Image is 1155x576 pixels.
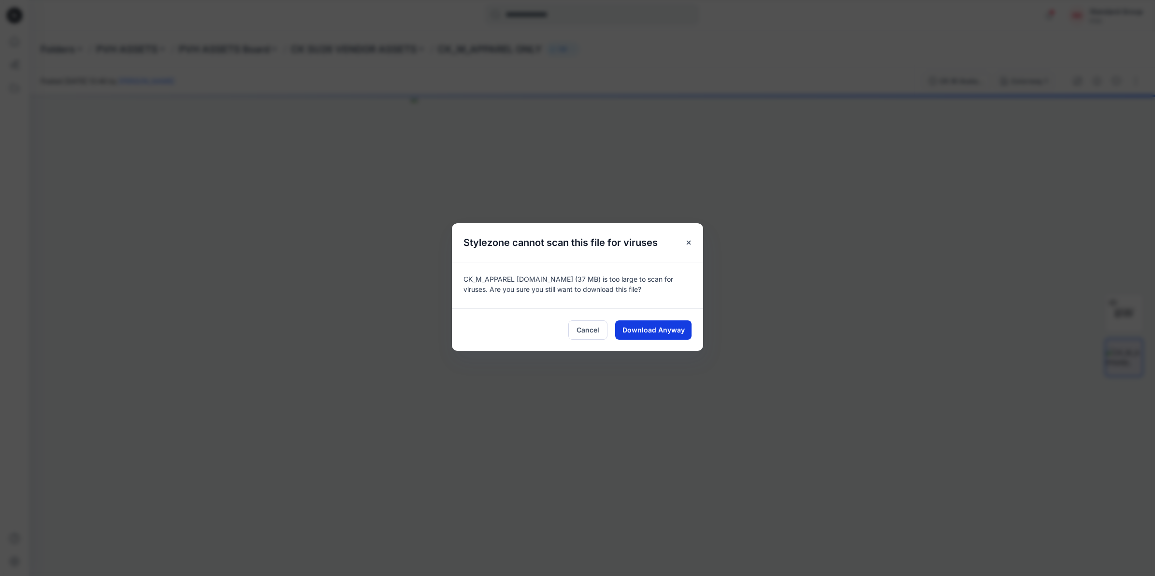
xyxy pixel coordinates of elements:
[452,223,669,262] h5: Stylezone cannot scan this file for viruses
[568,320,607,340] button: Cancel
[622,325,685,335] span: Download Anyway
[452,262,703,308] div: CK_M_APPAREL [DOMAIN_NAME] (37 MB) is too large to scan for viruses. Are you sure you still want ...
[615,320,692,340] button: Download Anyway
[680,234,697,251] button: Close
[577,325,599,335] span: Cancel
